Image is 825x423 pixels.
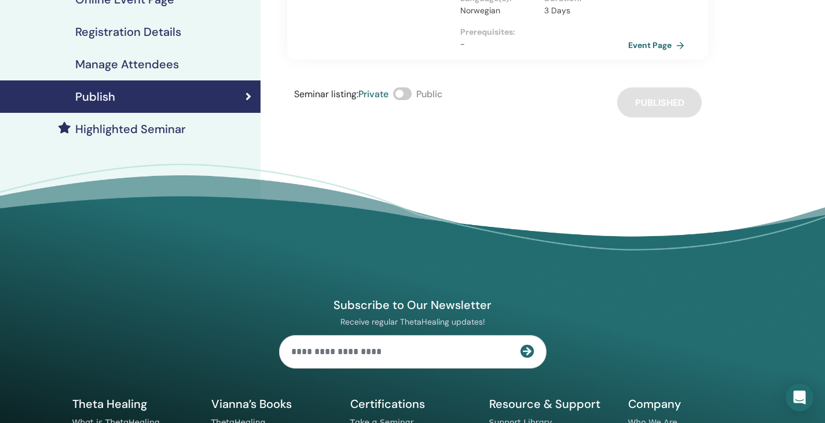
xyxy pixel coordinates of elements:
[350,396,475,411] h5: Certifications
[75,90,115,104] h4: Publish
[460,26,628,38] p: Prerequisites :
[544,5,621,17] p: 3 Days
[460,38,628,50] p: -
[75,25,181,39] h4: Registration Details
[489,396,614,411] h5: Resource & Support
[75,57,179,71] h4: Manage Attendees
[416,88,442,100] span: Public
[279,297,547,312] h4: Subscribe to Our Newsletter
[211,396,336,411] h5: Vianna’s Books
[294,88,358,100] span: Seminar listing :
[279,317,547,327] p: Receive regular ThetaHealing updates!
[628,396,753,411] h5: Company
[628,36,689,54] a: Event Page
[786,384,813,411] div: Open Intercom Messenger
[72,396,197,411] h5: Theta Healing
[460,5,537,17] p: Norwegian
[358,88,388,100] span: Private
[75,122,186,136] h4: Highlighted Seminar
